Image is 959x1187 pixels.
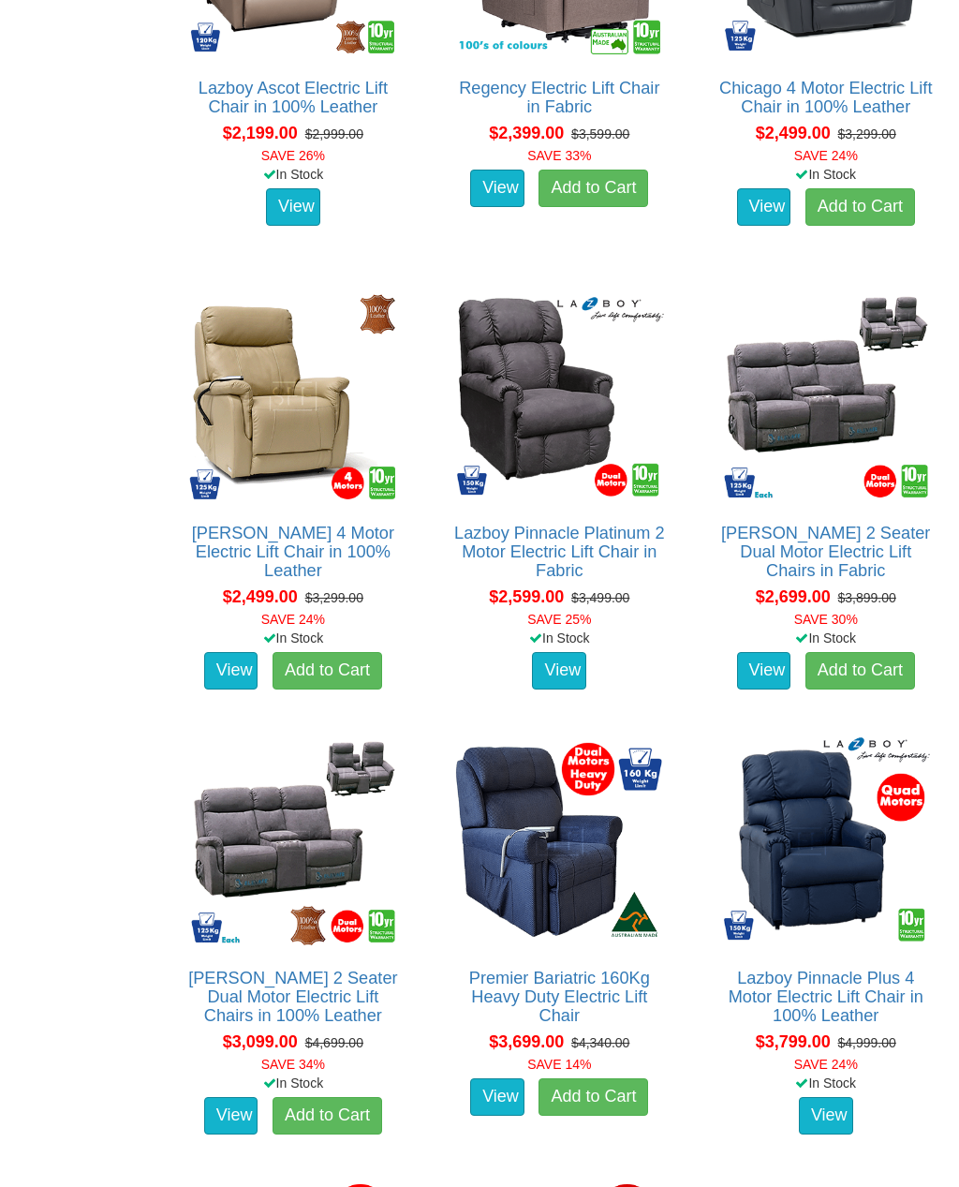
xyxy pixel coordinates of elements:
a: [PERSON_NAME] 4 Motor Electric Lift Chair in 100% Leather [192,524,394,580]
a: Chicago 4 Motor Electric Lift Chair in 100% Leather [719,79,932,116]
del: $3,599.00 [571,126,629,141]
a: View [204,1097,258,1135]
del: $3,299.00 [305,590,363,605]
img: Dalton 2 Seater Dual Motor Electric Lift Chairs in Fabric [717,288,935,505]
div: In Stock [170,629,416,647]
div: In Stock [170,165,416,184]
del: $4,340.00 [571,1035,629,1050]
span: $2,599.00 [489,587,564,606]
img: Dalton 2 Seater Dual Motor Electric Lift Chairs in 100% Leather [184,733,402,950]
del: $4,999.00 [838,1035,896,1050]
span: $2,399.00 [489,124,564,142]
font: SAVE 14% [527,1057,591,1072]
del: $3,299.00 [838,126,896,141]
span: $2,699.00 [756,587,831,606]
a: Add to Cart [273,1097,382,1135]
a: Add to Cart [805,652,915,690]
span: $2,499.00 [223,587,298,606]
a: View [737,188,791,226]
a: Lazboy Ascot Electric Lift Chair in 100% Leather [199,79,388,116]
a: View [266,188,320,226]
a: View [737,652,791,690]
del: $2,999.00 [305,126,363,141]
span: $2,499.00 [756,124,831,142]
span: $2,199.00 [223,124,298,142]
img: Premier Bariatric 160Kg Heavy Duty Electric Lift Chair [450,733,668,950]
font: SAVE 34% [261,1057,325,1072]
span: $3,699.00 [489,1032,564,1051]
span: $3,799.00 [756,1032,831,1051]
div: In Stock [436,629,682,647]
img: Lazboy Pinnacle Plus 4 Motor Electric Lift Chair in 100% Leather [717,733,935,950]
font: SAVE 30% [794,612,858,627]
a: Lazboy Pinnacle Plus 4 Motor Electric Lift Chair in 100% Leather [729,969,923,1025]
font: SAVE 24% [794,1057,858,1072]
a: [PERSON_NAME] 2 Seater Dual Motor Electric Lift Chairs in 100% Leather [188,969,397,1025]
del: $4,699.00 [305,1035,363,1050]
font: SAVE 26% [261,148,325,163]
a: [PERSON_NAME] 2 Seater Dual Motor Electric Lift Chairs in Fabric [721,524,930,580]
a: Add to Cart [273,652,382,690]
a: Add to Cart [805,188,915,226]
font: SAVE 33% [527,148,591,163]
a: View [470,1078,524,1116]
a: Add to Cart [539,170,648,207]
a: Premier Bariatric 160Kg Heavy Duty Electric Lift Chair [469,969,650,1025]
div: In Stock [703,1074,949,1092]
a: View [532,652,586,690]
a: Lazboy Pinnacle Platinum 2 Motor Electric Lift Chair in Fabric [454,524,664,580]
div: In Stock [170,1074,416,1092]
del: $3,499.00 [571,590,629,605]
a: View [799,1097,853,1135]
div: In Stock [703,629,949,647]
img: Lazboy Pinnacle Platinum 2 Motor Electric Lift Chair in Fabric [450,288,668,505]
a: View [470,170,524,207]
img: Dalton 4 Motor Electric Lift Chair in 100% Leather [184,288,402,505]
a: Add to Cart [539,1078,648,1116]
font: SAVE 24% [261,612,325,627]
font: SAVE 24% [794,148,858,163]
a: View [204,652,258,690]
a: Regency Electric Lift Chair in Fabric [459,79,659,116]
font: SAVE 25% [527,612,591,627]
span: $3,099.00 [223,1032,298,1051]
del: $3,899.00 [838,590,896,605]
div: In Stock [703,165,949,184]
